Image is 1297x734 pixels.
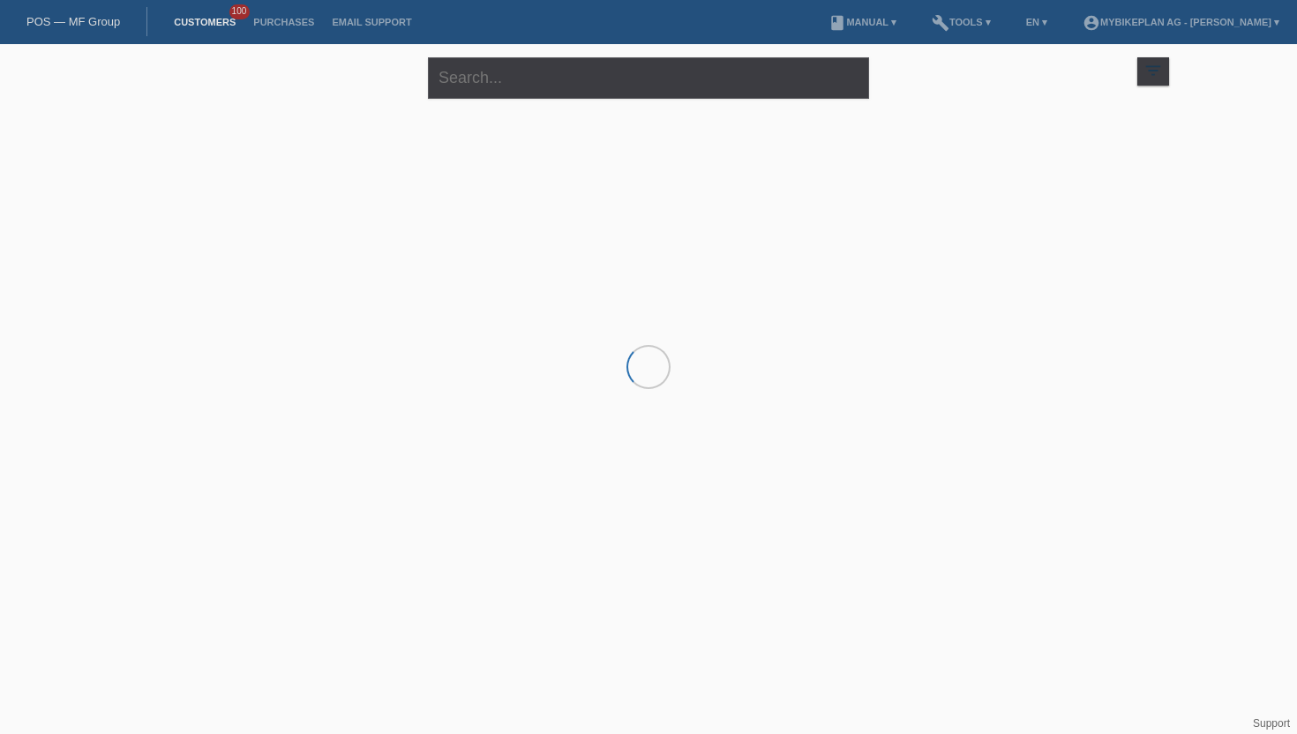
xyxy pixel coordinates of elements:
[229,4,251,19] span: 100
[828,14,846,32] i: book
[932,14,949,32] i: build
[923,17,1000,27] a: buildTools ▾
[244,17,323,27] a: Purchases
[323,17,420,27] a: Email Support
[1083,14,1100,32] i: account_circle
[1143,61,1163,80] i: filter_list
[820,17,905,27] a: bookManual ▾
[26,15,120,28] a: POS — MF Group
[1253,717,1290,730] a: Support
[1074,17,1288,27] a: account_circleMybikeplan AG - [PERSON_NAME] ▾
[165,17,244,27] a: Customers
[1017,17,1056,27] a: EN ▾
[428,57,869,99] input: Search...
